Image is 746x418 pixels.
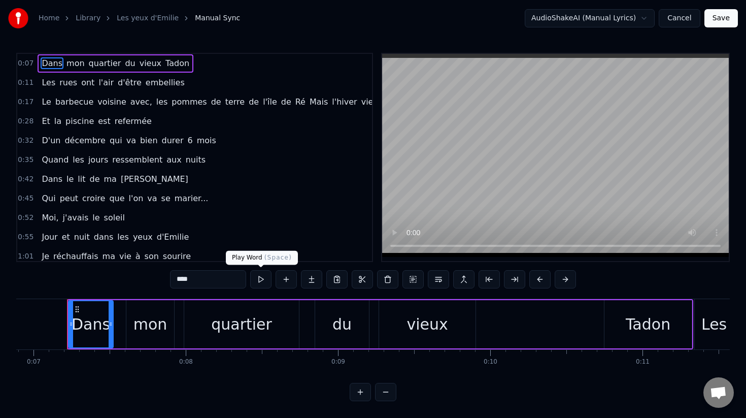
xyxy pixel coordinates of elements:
span: soleil [103,212,126,223]
span: 6 [186,135,193,146]
span: d'être [117,77,143,88]
div: quartier [211,313,272,336]
span: refermée [114,115,153,127]
span: rues [58,77,78,88]
span: terre [224,96,246,108]
span: durer [161,135,185,146]
span: dans [93,231,114,243]
span: 1:01 [18,251,33,262]
span: 0:07 [18,58,33,69]
span: vieux [139,57,162,69]
span: yeux [132,231,154,243]
span: ma [103,173,118,185]
span: Les [41,77,56,88]
div: 0:07 [27,358,41,366]
span: vie [118,250,132,262]
a: Open chat [703,377,734,408]
span: à [134,250,142,262]
span: le [91,212,100,223]
span: l'île [262,96,278,108]
span: aux [165,154,182,166]
div: Play Word [226,251,298,265]
span: de [89,173,101,185]
span: Dans [41,173,63,185]
div: 0:10 [484,358,497,366]
span: croire [81,192,106,204]
span: va [125,135,137,146]
span: jours [87,154,109,166]
span: son [144,250,160,262]
nav: breadcrumb [39,13,240,23]
span: Ré [294,96,307,108]
span: piscine [64,115,95,127]
span: nuit [73,231,91,243]
span: embellies [145,77,186,88]
span: ma [101,250,116,262]
span: Et [41,115,51,127]
span: Moi, [41,212,59,223]
span: l'on [128,192,145,204]
span: barbecue [54,96,94,108]
span: Je [41,250,50,262]
span: Le [41,96,52,108]
div: Tadon [626,313,670,336]
span: D'un [41,135,61,146]
button: Cancel [659,9,700,27]
span: la [53,115,62,127]
span: peut [59,192,79,204]
span: les [72,154,85,166]
span: les [155,96,169,108]
span: 0:32 [18,136,33,146]
span: lit [77,173,86,185]
span: le [65,173,75,185]
span: mon [65,57,86,69]
span: est [97,115,111,127]
span: quartier [88,57,122,69]
span: ont [80,77,95,88]
span: les [116,231,130,243]
span: bien [139,135,159,146]
div: du [332,313,352,336]
span: réchauffais [52,250,99,262]
span: 0:45 [18,194,33,204]
span: du [124,57,136,69]
span: Dans [41,57,63,69]
span: d'Emilie [156,231,190,243]
span: l'hiver [331,96,358,108]
span: Manual Sync [195,13,240,23]
span: Qui [41,192,56,204]
span: 0:17 [18,97,33,107]
div: vieux [406,313,448,336]
div: 0:09 [331,358,345,366]
span: 0:55 [18,232,33,242]
span: j'avais [62,212,90,223]
span: Jour [41,231,58,243]
span: de [210,96,222,108]
span: avec, [129,96,153,108]
span: et [61,231,71,243]
span: de [248,96,260,108]
span: ressemblent [111,154,163,166]
span: vient [360,96,383,108]
a: Library [76,13,100,23]
div: 0:11 [636,358,650,366]
span: de [280,96,292,108]
div: Dans [72,313,110,336]
span: marier... [174,192,210,204]
span: qui [109,135,123,146]
a: Les yeux d'Emilie [117,13,179,23]
span: ( Space ) [264,254,292,261]
span: pommes [171,96,208,108]
span: va [146,192,158,204]
span: 0:52 [18,213,33,223]
button: Save [704,9,738,27]
span: [PERSON_NAME] [120,173,189,185]
span: que [108,192,125,204]
span: 0:35 [18,155,33,165]
span: l'air [97,77,115,88]
a: Home [39,13,59,23]
span: mois [196,135,217,146]
span: 0:28 [18,116,33,126]
div: 0:08 [179,358,193,366]
span: Tadon [164,57,190,69]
